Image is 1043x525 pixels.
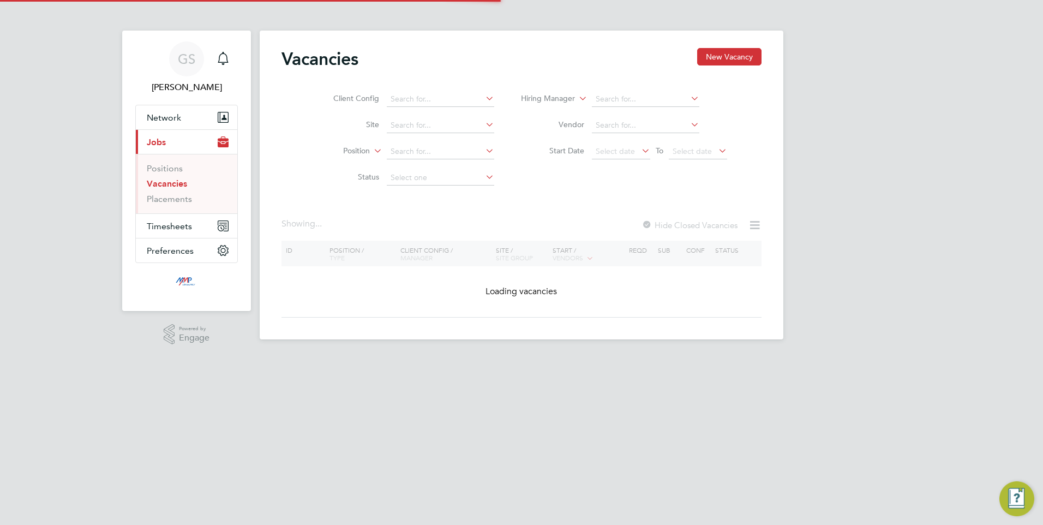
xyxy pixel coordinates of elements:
[147,178,187,189] a: Vacancies
[147,246,194,256] span: Preferences
[136,130,237,154] button: Jobs
[592,92,699,107] input: Search for...
[147,112,181,123] span: Network
[652,144,667,158] span: To
[642,220,738,230] label: Hide Closed Vacancies
[136,154,237,213] div: Jobs
[178,52,195,66] span: GS
[122,31,251,311] nav: Main navigation
[179,324,209,333] span: Powered by
[387,170,494,186] input: Select one
[147,163,183,174] a: Positions
[387,92,494,107] input: Search for...
[387,144,494,159] input: Search for...
[147,221,192,231] span: Timesheets
[316,172,379,182] label: Status
[179,333,209,343] span: Engage
[592,118,699,133] input: Search for...
[164,324,210,345] a: Powered byEngage
[171,274,202,291] img: mmpconsultancy-logo-retina.png
[521,146,584,156] label: Start Date
[697,48,762,65] button: New Vacancy
[136,105,237,129] button: Network
[135,81,238,94] span: George Stacey
[316,93,379,103] label: Client Config
[521,120,584,129] label: Vendor
[512,93,575,104] label: Hiring Manager
[281,48,358,70] h2: Vacancies
[387,118,494,133] input: Search for...
[135,41,238,94] a: GS[PERSON_NAME]
[999,481,1034,516] button: Engage Resource Center
[315,218,322,229] span: ...
[673,146,712,156] span: Select date
[316,120,379,129] label: Site
[147,194,192,204] a: Placements
[281,218,324,230] div: Showing
[147,137,166,147] span: Jobs
[596,146,635,156] span: Select date
[307,146,370,157] label: Position
[135,274,238,291] a: Go to home page
[136,238,237,262] button: Preferences
[136,214,237,238] button: Timesheets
